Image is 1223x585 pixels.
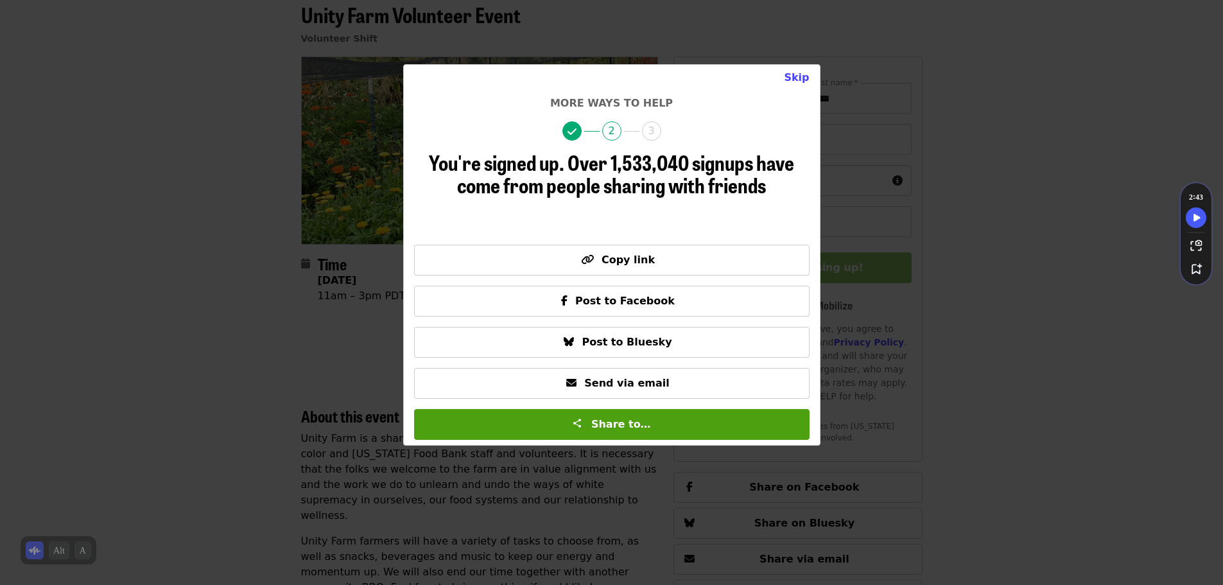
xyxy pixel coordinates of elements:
i: link icon [581,254,594,266]
span: Share to… [591,418,651,430]
button: Post to Facebook [414,286,810,317]
span: Send via email [584,377,669,389]
button: Copy link [414,245,810,275]
span: Copy link [602,254,655,266]
span: Post to Bluesky [582,336,672,348]
span: Post to Facebook [575,295,675,307]
span: 3 [642,121,661,141]
button: Send via email [414,368,810,399]
button: Share to… [414,409,810,440]
button: Post to Bluesky [414,327,810,358]
i: bluesky icon [564,336,574,348]
span: Over 1,533,040 signups have come from people sharing with friends [457,147,794,200]
i: envelope icon [566,377,577,389]
span: 2 [602,121,621,141]
span: More ways to help [550,97,673,109]
img: Share [572,418,582,428]
i: check icon [568,126,577,138]
i: facebook-f icon [561,295,568,307]
button: Close [774,65,819,91]
span: You're signed up. [429,147,564,177]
